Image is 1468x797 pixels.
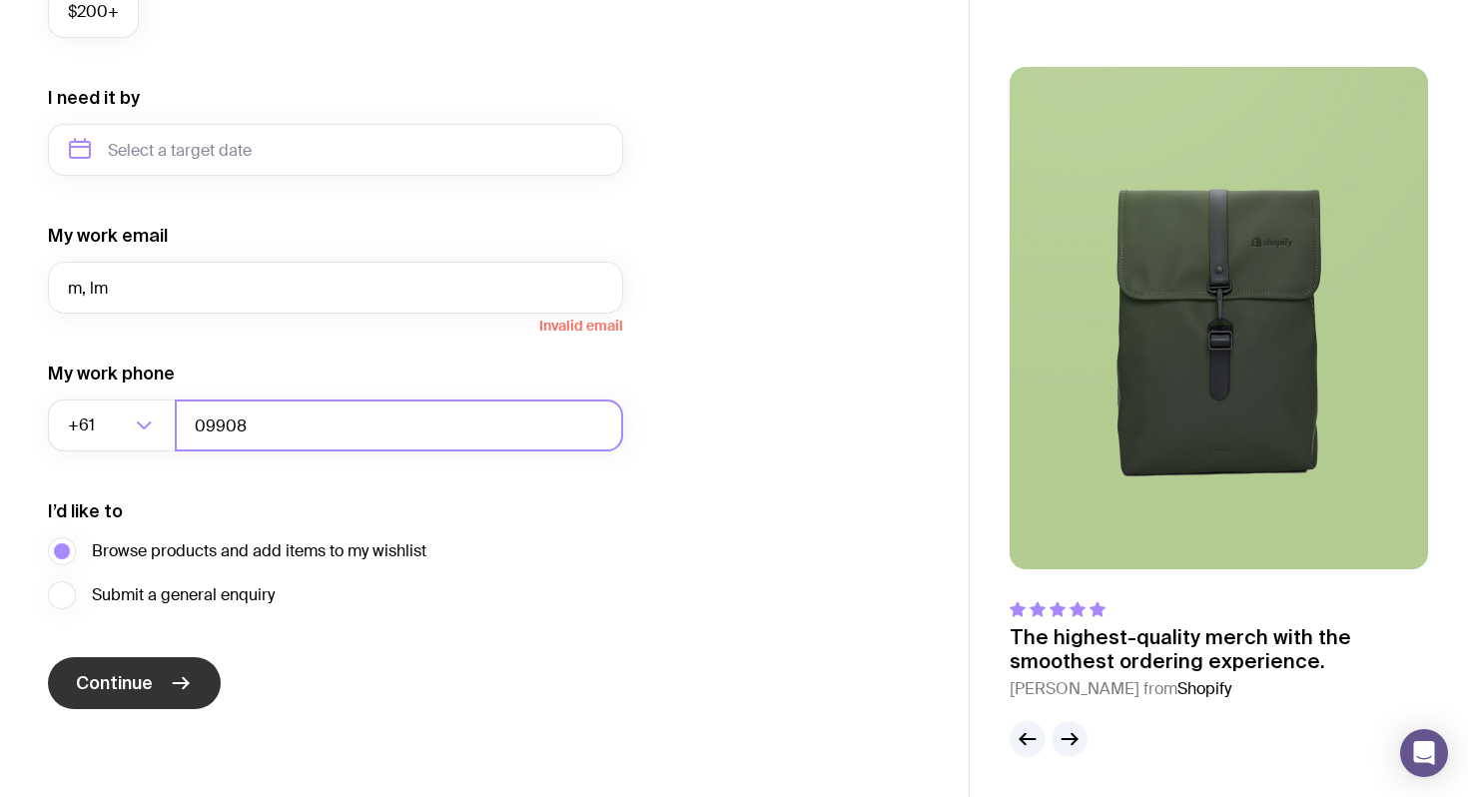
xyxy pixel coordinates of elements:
[68,399,99,451] span: +61
[48,657,221,709] button: Continue
[48,86,140,110] label: I need it by
[1010,625,1428,673] p: The highest-quality merch with the smoothest ordering experience.
[48,499,123,523] label: I’d like to
[48,314,623,334] span: Invalid email
[48,224,168,248] label: My work email
[175,399,623,451] input: 0400123456
[1177,678,1231,699] span: Shopify
[92,539,426,563] span: Browse products and add items to my wishlist
[99,399,130,451] input: Search for option
[1010,677,1428,701] cite: [PERSON_NAME] from
[76,671,153,695] span: Continue
[92,583,275,607] span: Submit a general enquiry
[48,262,623,314] input: you@email.com
[48,362,175,386] label: My work phone
[1400,729,1448,777] div: Open Intercom Messenger
[48,124,623,176] input: Select a target date
[48,399,176,451] div: Search for option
